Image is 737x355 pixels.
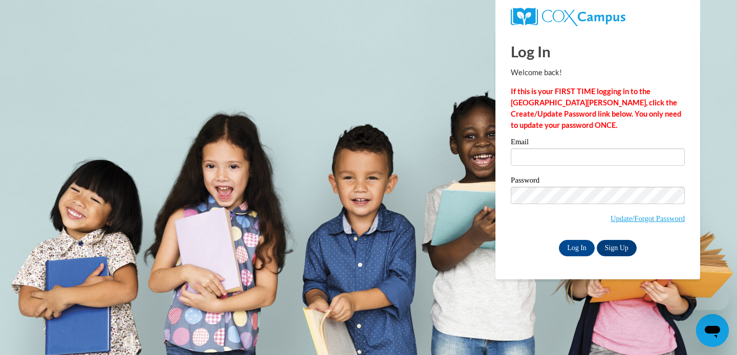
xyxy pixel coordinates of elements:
[511,41,685,62] h1: Log In
[511,176,685,187] label: Password
[511,138,685,148] label: Email
[597,240,637,256] a: Sign Up
[611,214,685,223] a: Update/Forgot Password
[511,8,685,26] a: COX Campus
[646,287,729,310] iframe: Message from company
[559,240,595,256] input: Log In
[696,314,729,347] iframe: Button to launch messaging window
[511,87,681,129] strong: If this is your FIRST TIME logging in to the [GEOGRAPHIC_DATA][PERSON_NAME], click the Create/Upd...
[511,67,685,78] p: Welcome back!
[511,8,625,26] img: COX Campus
